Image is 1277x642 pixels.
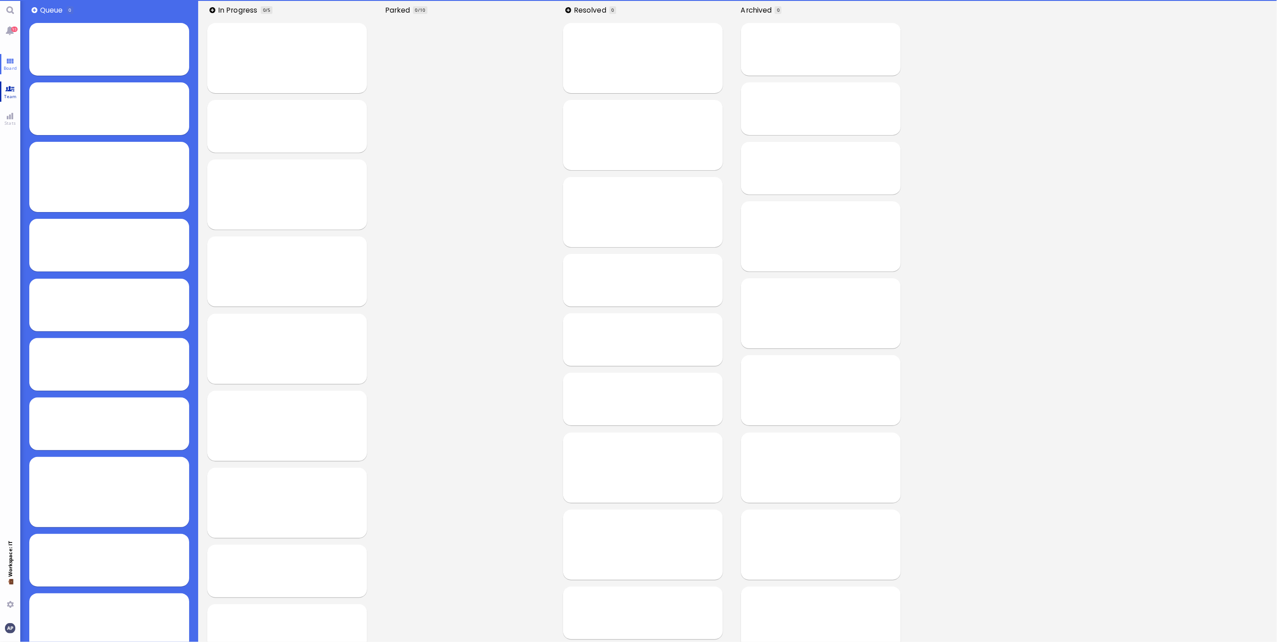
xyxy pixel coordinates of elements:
[418,7,425,13] span: /10
[2,120,18,126] span: Stats
[5,623,15,633] img: You
[209,7,215,13] button: Add
[611,7,614,13] span: 0
[11,27,18,32] span: 93
[7,577,14,597] span: 💼 Workspace: IT
[68,7,71,13] span: 0
[40,5,66,15] span: Queue
[32,7,37,13] button: Add
[1,65,19,71] span: Board
[777,7,780,13] span: 0
[385,5,413,15] span: Parked
[266,7,270,13] span: /5
[263,7,266,13] span: 0
[2,93,19,99] span: Team
[574,5,609,15] span: Resolved
[415,7,418,13] span: 0
[218,5,260,15] span: In progress
[565,7,571,13] button: Add
[741,5,775,15] span: Archived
